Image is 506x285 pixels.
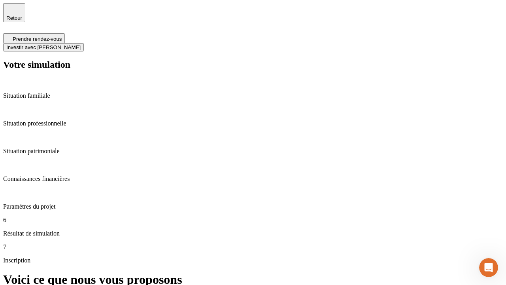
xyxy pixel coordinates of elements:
[3,43,84,51] button: Investir avec [PERSON_NAME]
[6,44,81,50] span: Investir avec [PERSON_NAME]
[3,148,503,155] p: Situation patrimoniale
[3,203,503,210] p: Paramètres du projet
[13,36,62,42] span: Prendre rendez-vous
[479,258,498,277] iframe: Intercom live chat
[3,230,503,237] p: Résultat de simulation
[3,257,503,264] p: Inscription
[3,3,25,22] button: Retour
[3,175,503,182] p: Connaissances financières
[3,120,503,127] p: Situation professionnelle
[3,59,503,70] h2: Votre simulation
[3,217,503,224] p: 6
[3,33,65,43] button: Prendre rendez-vous
[3,243,503,251] p: 7
[6,15,22,21] span: Retour
[3,92,503,99] p: Situation familiale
